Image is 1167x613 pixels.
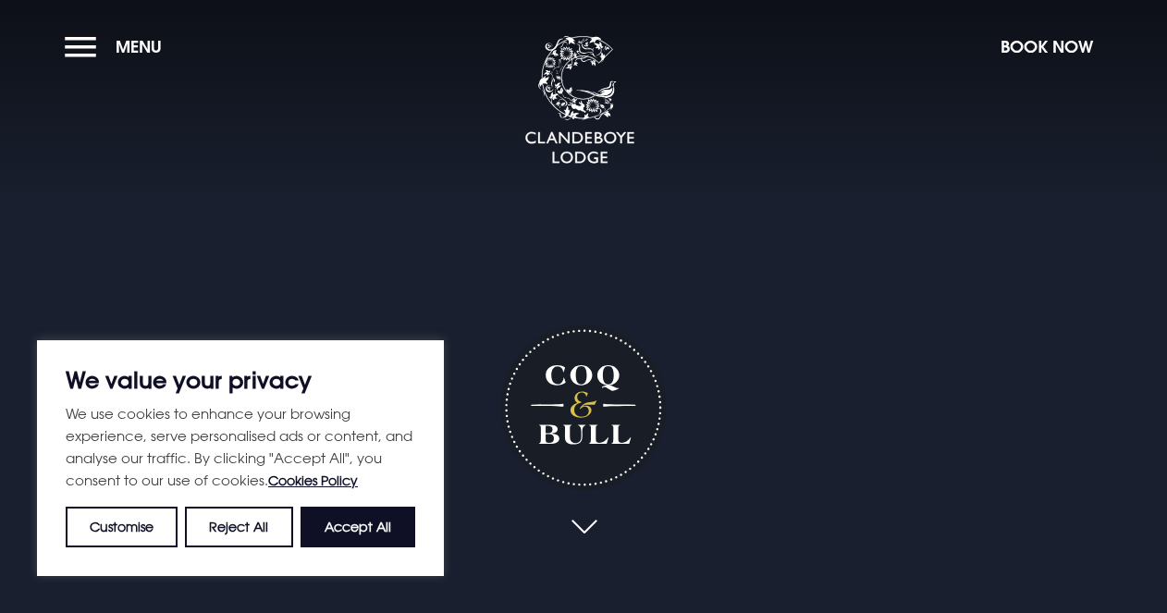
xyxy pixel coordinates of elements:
[185,507,292,547] button: Reject All
[116,36,162,57] span: Menu
[991,27,1102,67] button: Book Now
[301,507,415,547] button: Accept All
[66,402,415,492] p: We use cookies to enhance your browsing experience, serve personalised ads or content, and analys...
[65,27,171,67] button: Menu
[66,507,178,547] button: Customise
[66,369,415,391] p: We value your privacy
[524,36,635,166] img: Clandeboye Lodge
[500,325,666,490] h1: Coq & Bull
[268,472,358,488] a: Cookies Policy
[37,340,444,576] div: We value your privacy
